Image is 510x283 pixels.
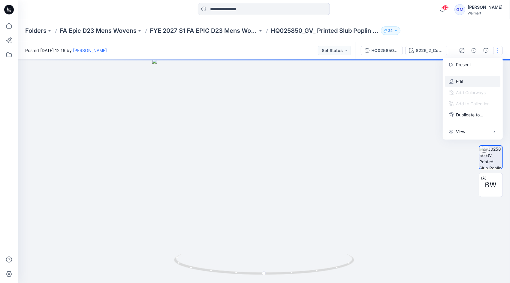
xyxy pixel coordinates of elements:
button: 24 [381,26,400,35]
div: HQ025850_GV_ Printed Slub Poplin Camp Shirt [371,47,399,54]
button: Details [469,46,479,55]
div: [PERSON_NAME] [468,4,502,11]
img: HQ025850_GV_ Printed Slub Poplin Camp Shirt [479,146,502,169]
div: Walmart [468,11,502,15]
p: HQ025850_GV_ Printed Slub Poplin Camp Shirt [271,26,379,35]
span: Posted [DATE] 12:16 by [25,47,107,54]
a: [PERSON_NAME] [73,48,107,53]
a: Folders [25,26,47,35]
p: 24 [388,27,393,34]
button: S226_2_Color_Floral [405,46,447,55]
div: S226_2_Color_Floral [416,47,443,54]
span: 32 [442,5,449,10]
a: FYE 2027 S1 FA EPIC D23 Mens Wovens [150,26,258,35]
a: Edit [456,78,463,85]
span: BW [485,180,497,190]
p: View [456,128,465,135]
a: Present [456,61,471,68]
p: Duplicate to... [456,112,483,118]
div: GM [454,4,465,15]
button: HQ025850_GV_ Printed Slub Poplin Camp Shirt [361,46,403,55]
a: FA Epic D23 Mens Wovens [60,26,137,35]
